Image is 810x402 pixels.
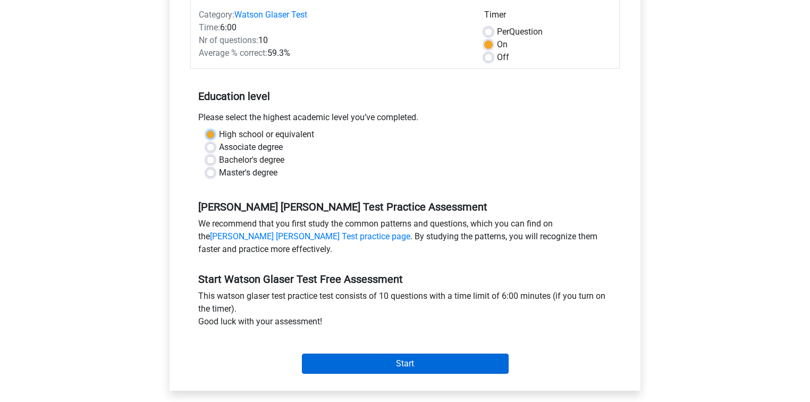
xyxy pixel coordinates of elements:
[199,35,258,45] span: Nr of questions:
[484,9,611,26] div: Timer
[191,34,476,47] div: 10
[191,47,476,60] div: 59.3%
[497,38,508,51] label: On
[497,26,543,38] label: Question
[497,27,509,37] span: Per
[198,273,612,286] h5: Start Watson Glaser Test Free Assessment
[199,48,267,58] span: Average % correct:
[198,200,612,213] h5: [PERSON_NAME] [PERSON_NAME] Test Practice Assessment
[234,10,307,20] a: Watson Glaser Test
[199,22,220,32] span: Time:
[199,10,234,20] span: Category:
[219,166,277,179] label: Master's degree
[219,128,314,141] label: High school or equivalent
[190,111,620,128] div: Please select the highest academic level you’ve completed.
[497,51,509,64] label: Off
[302,354,509,374] input: Start
[198,86,612,107] h5: Education level
[191,21,476,34] div: 6:00
[190,217,620,260] div: We recommend that you first study the common patterns and questions, which you can find on the . ...
[210,231,410,241] a: [PERSON_NAME] [PERSON_NAME] Test practice page
[190,290,620,332] div: This watson glaser test practice test consists of 10 questions with a time limit of 6:00 minutes ...
[219,141,283,154] label: Associate degree
[219,154,284,166] label: Bachelor's degree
